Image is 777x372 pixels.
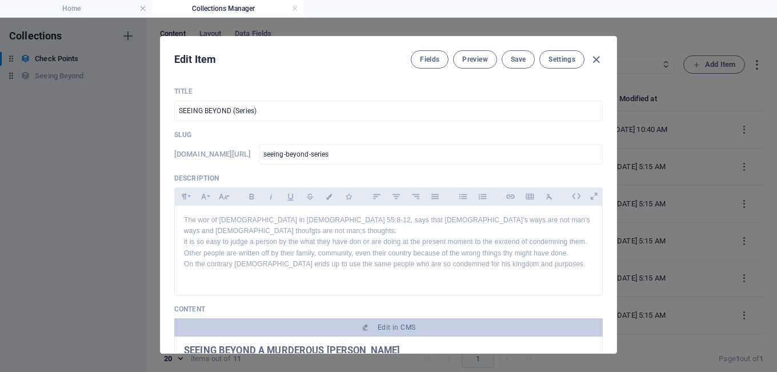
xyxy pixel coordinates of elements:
[242,189,261,204] button: Bold (Ctrl+B)
[184,346,593,356] h2: SEEING BEYOND A MURDEROUS [PERSON_NAME]
[174,174,603,183] p: Description
[585,187,603,205] i: Open as overlay
[539,50,584,69] button: Settings
[174,53,216,66] h2: Edit Item
[462,55,487,64] span: Preview
[387,189,405,204] button: Align Center
[411,50,448,69] button: Fields
[511,55,526,64] span: Save
[174,147,251,161] h6: Slug is the URL under which this item can be found, so it must be unique.
[520,189,539,204] button: Insert Table
[262,189,280,204] button: Italic (Ctrl+I)
[501,189,519,204] button: Insert Link
[454,189,472,204] button: Unordered List
[540,189,558,204] button: Clear Formatting
[174,305,603,314] p: Content
[174,130,603,139] p: Slug
[406,189,424,204] button: Align Right
[473,189,491,204] button: Ordered List
[175,189,193,204] button: Paragraph Format
[194,189,213,204] button: Font Family
[152,2,304,15] h4: Collections Manager
[502,50,535,69] button: Save
[567,187,585,205] i: Edit HTML
[420,55,439,64] span: Fields
[320,189,338,204] button: Colors
[174,87,603,96] p: Title
[339,189,358,204] button: Icons
[378,323,415,332] span: Edit in CMS
[184,215,593,281] p: The wor of [DEMOGRAPHIC_DATA] in [DEMOGRAPHIC_DATA] 55:8-12, says that [DEMOGRAPHIC_DATA]'s ways ...
[174,318,603,337] button: Edit in CMS
[548,55,575,64] span: Settings
[301,189,319,204] button: Strikethrough
[214,189,232,204] button: Font Size
[453,50,496,69] button: Preview
[367,189,386,204] button: Align Left
[281,189,299,204] button: Underline (Ctrl+U)
[426,189,444,204] button: Align Justify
